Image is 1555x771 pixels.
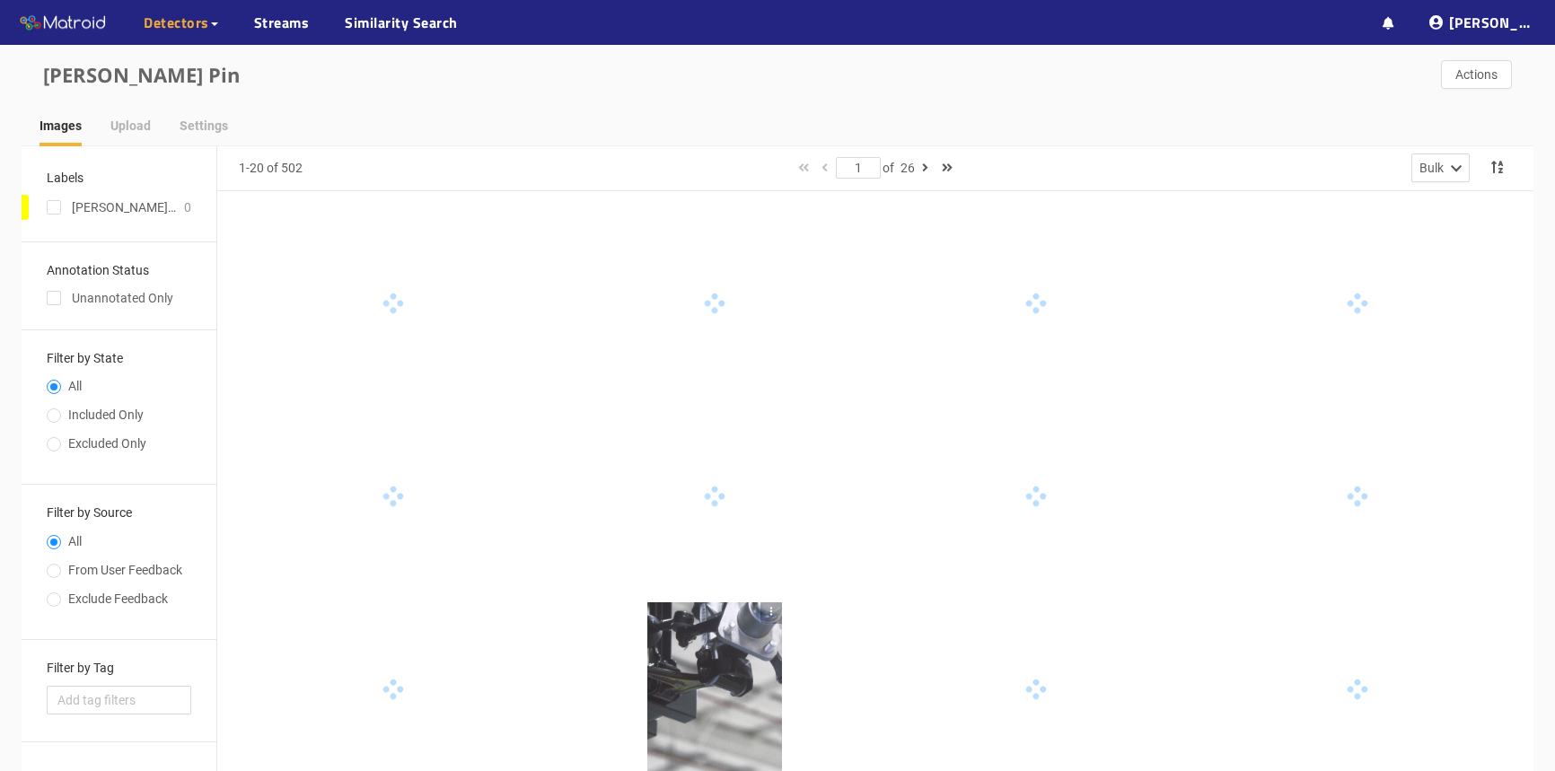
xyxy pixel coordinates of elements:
span: Excluded Only [61,436,154,451]
a: Similarity Search [345,12,458,33]
div: 0 [184,197,191,217]
span: All [61,534,89,548]
div: Unannotated Only [47,288,191,308]
h3: Filter by Tag [47,661,191,675]
span: of 26 [883,161,915,175]
h3: Filter by State [47,352,191,365]
span: From User Feedback [61,563,189,577]
h3: Annotation Status [47,264,191,277]
a: Streams [254,12,310,33]
div: Images [40,116,82,136]
span: Add tag filters [57,690,180,710]
span: All [61,379,89,393]
button: Bulk [1411,153,1470,182]
span: Detectors [144,12,209,33]
span: Included Only [61,407,151,422]
button: Actions [1441,60,1512,89]
div: 1-20 of 502 [239,158,303,178]
div: Bulk [1419,158,1444,178]
div: [PERSON_NAME] pin [72,197,177,217]
span: Actions [1455,65,1498,84]
div: Labels [47,168,83,188]
div: [PERSON_NAME] Pin [43,59,777,91]
div: Settings [180,116,228,136]
div: Upload [110,116,151,136]
h3: Filter by Source [47,506,191,520]
span: Exclude Feedback [61,591,175,606]
img: Matroid logo [18,10,108,37]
